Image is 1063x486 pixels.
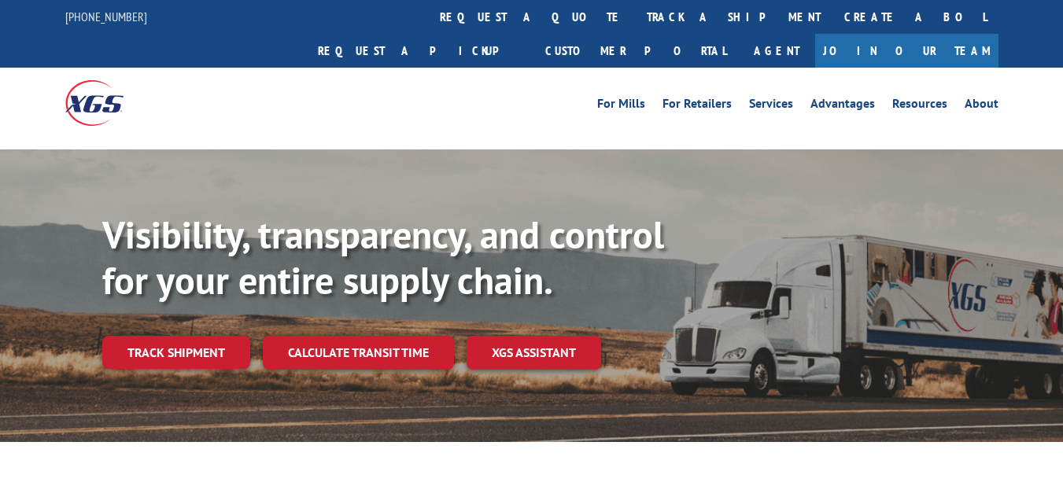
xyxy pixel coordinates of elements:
[263,336,454,370] a: Calculate transit time
[738,34,815,68] a: Agent
[467,336,601,370] a: XGS ASSISTANT
[663,98,732,115] a: For Retailers
[65,9,147,24] a: [PHONE_NUMBER]
[749,98,793,115] a: Services
[892,98,947,115] a: Resources
[965,98,998,115] a: About
[597,98,645,115] a: For Mills
[810,98,875,115] a: Advantages
[102,210,664,304] b: Visibility, transparency, and control for your entire supply chain.
[306,34,533,68] a: Request a pickup
[102,336,250,369] a: Track shipment
[533,34,738,68] a: Customer Portal
[815,34,998,68] a: Join Our Team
